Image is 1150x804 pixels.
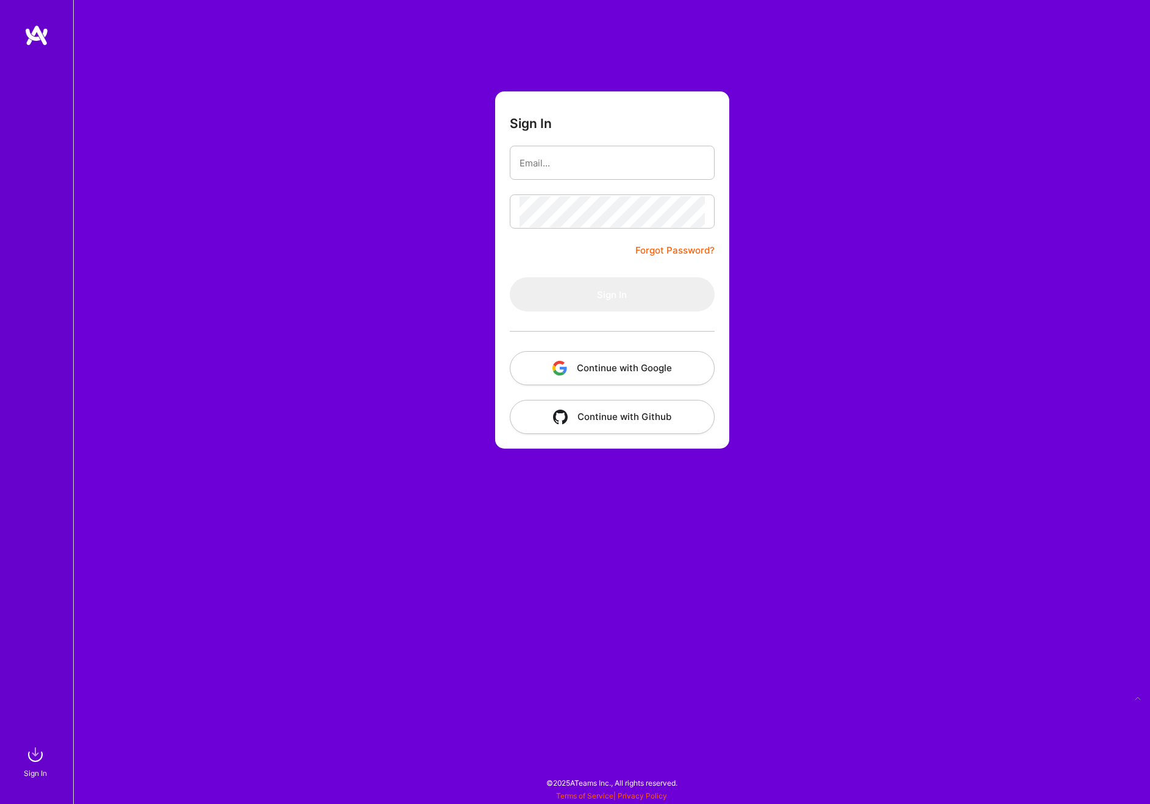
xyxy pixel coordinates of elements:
[635,243,715,258] a: Forgot Password?
[552,361,567,375] img: icon
[520,148,705,179] input: Email...
[24,24,49,46] img: logo
[556,791,667,800] span: |
[553,410,568,424] img: icon
[618,791,667,800] a: Privacy Policy
[26,742,48,780] a: sign inSign In
[510,277,715,311] button: Sign In
[510,400,715,434] button: Continue with Github
[510,116,552,131] h3: Sign In
[556,791,613,800] a: Terms of Service
[23,742,48,767] img: sign in
[73,767,1150,798] div: © 2025 ATeams Inc., All rights reserved.
[510,351,715,385] button: Continue with Google
[24,767,47,780] div: Sign In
